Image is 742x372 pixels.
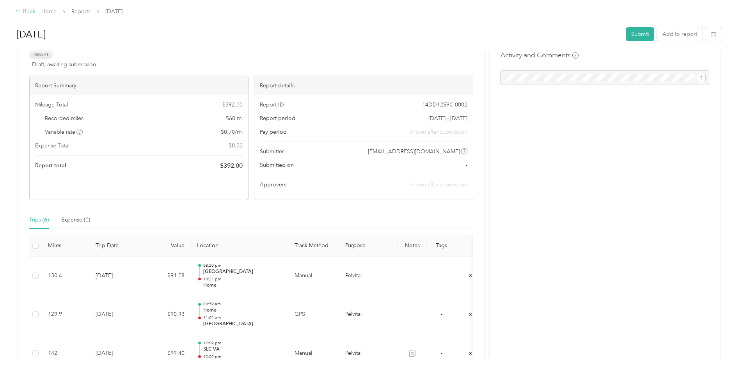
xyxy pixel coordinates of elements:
[203,354,282,360] p: 12:09 pm
[441,350,442,356] span: -
[441,311,442,317] span: -
[203,276,282,282] p: 10:21 pm
[626,27,654,41] button: Submit
[698,328,742,372] iframe: Everlance-gr Chat Button Frame
[35,101,68,109] span: Mileage Total
[45,128,83,136] span: Variable rate
[288,257,339,296] td: Manual
[339,257,398,296] td: Pelvital
[368,147,460,156] span: [EMAIL_ADDRESS][DOMAIN_NAME]
[203,315,282,321] p: 11:01 am
[35,161,66,170] span: Report total
[428,114,467,122] span: [DATE] - [DATE]
[144,295,191,334] td: $90.93
[339,235,398,257] th: Purpose
[16,25,620,44] h1: Aug 2025
[89,295,144,334] td: [DATE]
[105,7,122,16] span: [DATE]
[288,235,339,257] th: Track Method
[41,8,57,15] a: Home
[203,263,282,268] p: 08:20 pm
[260,147,284,156] span: Submitter
[260,101,284,109] span: Report ID
[89,235,144,257] th: Trip Date
[260,181,286,189] span: Approvers
[42,257,89,296] td: 130.4
[203,340,282,346] p: 12:09 pm
[657,27,703,41] button: Add to report
[254,76,473,95] div: Report details
[203,301,282,307] p: 08:59 am
[226,114,243,122] span: 560 mi
[229,142,243,150] span: $ 0.00
[427,235,456,257] th: Tags
[410,181,467,188] span: shown after submission
[32,60,96,69] span: Draft, awaiting submission
[203,346,282,353] p: SLC VA
[220,161,243,170] span: $ 392.00
[260,161,294,169] span: Submitted on
[260,114,295,122] span: Report period
[260,128,287,136] span: Pay period
[42,235,89,257] th: Miles
[89,257,144,296] td: [DATE]
[191,235,288,257] th: Location
[422,101,467,109] span: 14DD1259C-0002
[221,128,243,136] span: $ 0.70 / mi
[222,101,243,109] span: $ 392.00
[466,161,467,169] span: -
[203,268,282,275] p: [GEOGRAPHIC_DATA]
[203,282,282,289] p: Home
[71,8,91,15] a: Reports
[61,216,90,224] div: Expense (0)
[203,307,282,314] p: Home
[144,257,191,296] td: $91.28
[30,76,248,95] div: Report Summary
[410,128,467,136] span: shown after submission
[16,7,36,16] div: Back
[398,235,427,257] th: Notes
[29,216,49,224] div: Trips (6)
[288,295,339,334] td: GPS
[203,321,282,328] p: [GEOGRAPHIC_DATA]
[45,114,83,122] span: Recorded miles
[35,142,69,150] span: Expense Total
[144,235,191,257] th: Value
[441,272,442,279] span: -
[339,295,398,334] td: Pelvital
[42,295,89,334] td: 129.9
